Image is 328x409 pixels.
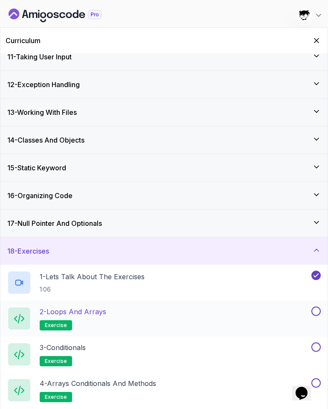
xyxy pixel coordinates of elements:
h2: Curriculum [6,35,41,46]
span: exercise [45,358,67,365]
button: Hide Curriculum for mobile [311,35,322,47]
a: Dashboard [9,9,121,22]
button: 12-Exception Handling [0,71,328,98]
button: 3-Conditionalsexercise [7,342,321,366]
button: 13-Working With Files [0,99,328,126]
button: 15-Static Keyword [0,154,328,181]
iframe: chat widget [292,375,319,400]
h3: 18 - Exercises [7,246,49,256]
button: 17-Null Pointer And Optionals [0,210,328,237]
button: 4-Arrays Conditionals and Methodsexercise [7,378,321,402]
p: 1:06 [40,285,145,294]
p: 4 - Arrays Conditionals and Methods [40,378,156,389]
button: 18-Exercises [0,237,328,265]
button: 11-Taking User Input [0,43,328,70]
span: exercise [45,322,67,329]
h3: 11 - Taking User Input [7,52,72,62]
button: 1-Lets Talk About The Exercises1:06 [7,271,321,295]
button: 14-Classes And Objects [0,126,328,154]
span: exercise [45,394,67,400]
button: user profile image [296,7,323,24]
button: 16-Organizing Code [0,182,328,209]
h3: 17 - Null Pointer And Optionals [7,218,102,228]
h3: 13 - Working With Files [7,107,77,117]
h3: 16 - Organizing Code [7,190,73,201]
p: 2 - Loops and Arrays [40,307,106,317]
img: user profile image [296,7,312,23]
button: 2-Loops and Arraysexercise [7,307,321,330]
p: 3 - Conditionals [40,342,86,353]
h3: 12 - Exception Handling [7,79,80,90]
p: 1 - Lets Talk About The Exercises [40,272,145,282]
h3: 15 - Static Keyword [7,163,66,173]
h3: 14 - Classes And Objects [7,135,84,145]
